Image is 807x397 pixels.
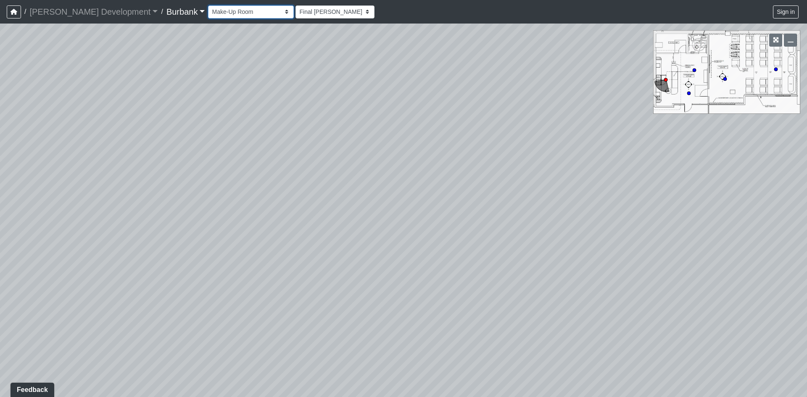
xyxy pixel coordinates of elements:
iframe: Ybug feedback widget [6,380,56,397]
button: Sign in [773,5,799,18]
span: / [158,3,166,20]
a: [PERSON_NAME] Development [29,3,158,20]
a: Burbank [166,3,205,20]
span: / [21,3,29,20]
